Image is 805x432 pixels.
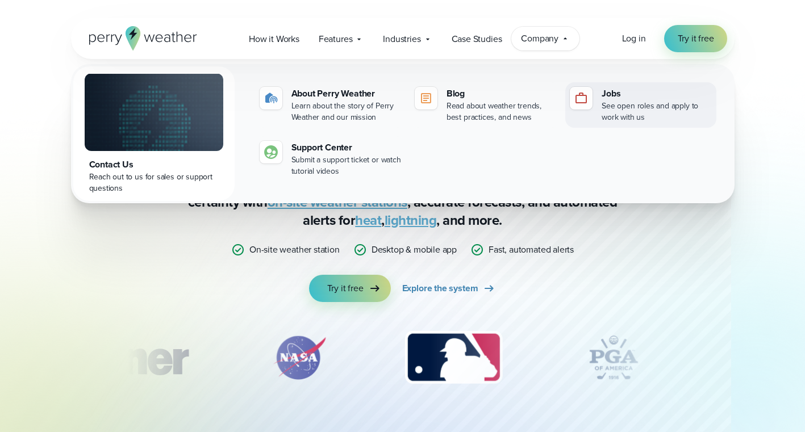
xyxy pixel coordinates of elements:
div: Reach out to us for sales or support questions [89,171,219,194]
a: Try it free [664,25,728,52]
span: Industries [383,32,420,46]
a: Support Center Submit a support ticket or watch tutorial videos [255,136,406,182]
a: Explore the system [402,275,497,302]
a: Contact Us Reach out to us for sales or support questions [73,66,235,201]
div: Jobs [602,87,711,100]
div: Blog [447,87,556,100]
div: About Perry Weather [291,87,401,100]
div: Learn about the story of Perry Weather and our mission [291,100,401,123]
div: Submit a support ticket or watch tutorial videos [291,154,401,177]
img: contact-icon.svg [264,145,278,159]
div: 3 of 12 [394,329,514,386]
div: See open roles and apply to work with us [602,100,711,123]
div: Contact Us [89,158,219,171]
div: 1 of 12 [43,329,205,386]
div: 4 of 12 [568,329,659,386]
img: Turner-Construction_1.svg [43,329,205,386]
a: Jobs See open roles and apply to work with us [565,82,716,128]
p: Stop relying on weather apps you can’t trust — Perry Weather delivers certainty with , accurate f... [176,175,630,229]
div: slideshow [128,329,678,392]
a: How it Works [239,27,309,51]
img: MLB.svg [394,329,514,386]
a: About Perry Weather Learn about the story of Perry Weather and our mission [255,82,406,128]
img: NASA.svg [260,329,339,386]
span: Try it free [327,282,364,295]
p: Fast, automated alerts [489,243,574,257]
a: Case Studies [442,27,512,51]
a: Blog Read about weather trends, best practices, and news [410,82,561,128]
a: lightning [385,210,437,230]
span: Try it free [678,32,714,45]
div: Support Center [291,141,401,154]
a: heat [355,210,381,230]
a: Log in [622,32,646,45]
div: 2 of 12 [260,329,339,386]
span: Case Studies [452,32,502,46]
img: jobs-icon-1.svg [574,91,588,105]
p: On-site weather station [249,243,340,257]
div: Read about weather trends, best practices, and news [447,100,556,123]
img: PGA.svg [568,329,659,386]
span: Company [521,32,558,45]
span: Explore the system [402,282,478,295]
span: How it Works [249,32,299,46]
img: blog-icon.svg [419,91,433,105]
span: Features [319,32,353,46]
p: Desktop & mobile app [372,243,457,257]
a: Try it free [309,275,391,302]
img: about-icon.svg [264,91,278,105]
